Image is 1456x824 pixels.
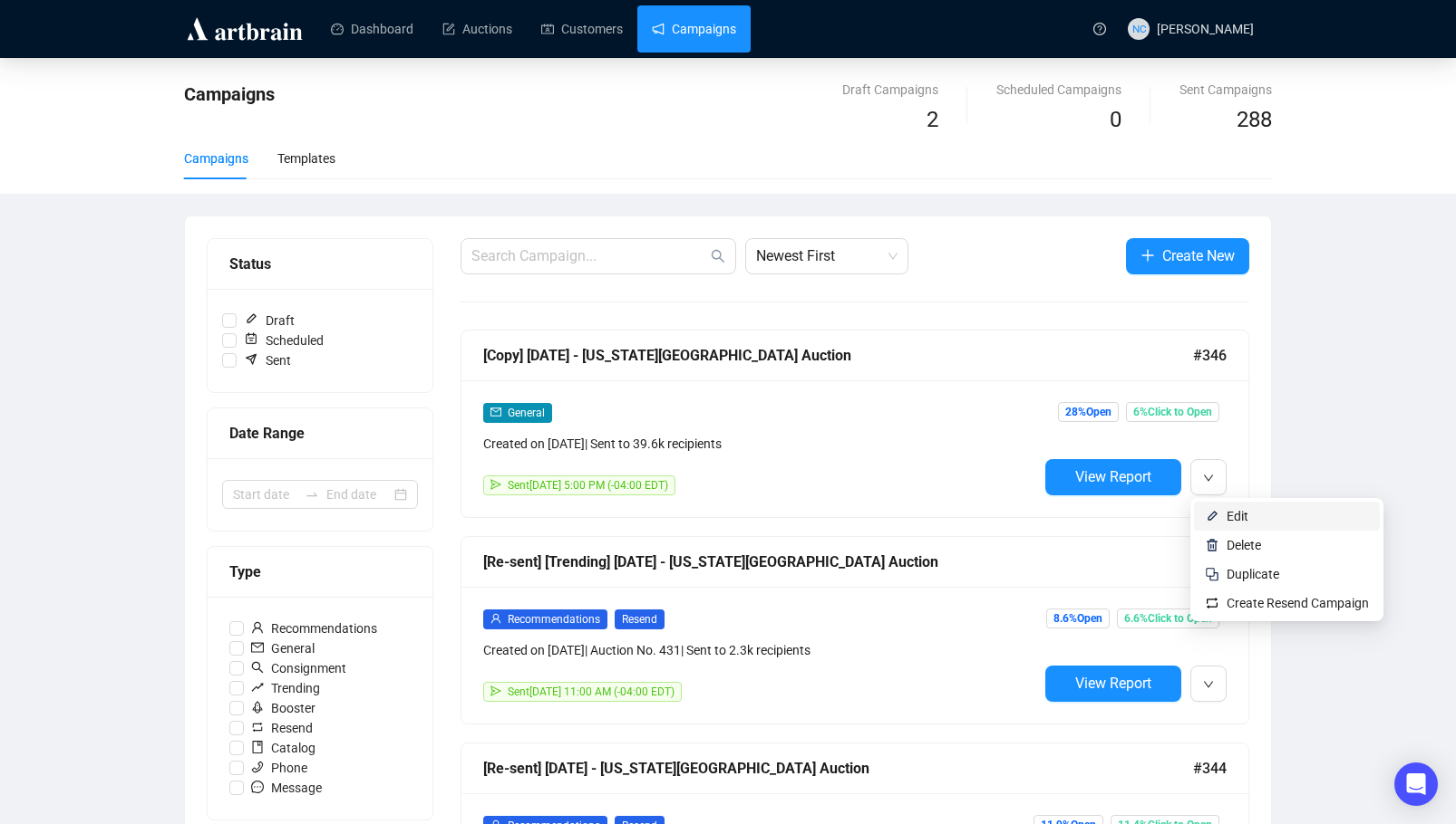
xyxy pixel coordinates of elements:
span: 288 [1237,107,1272,132]
span: question-circle [1093,23,1106,35]
div: [Re-sent] [Trending] [DATE] - [US_STATE][GEOGRAPHIC_DATA] Auction [483,551,1193,573]
div: [Re-sent] [DATE] - [US_STATE][GEOGRAPHIC_DATA] Auction [483,757,1193,780]
span: to [305,487,319,502]
div: Type [229,561,411,583]
span: [PERSON_NAME] [1157,22,1254,36]
div: Templates [277,149,335,168]
span: View Report [1075,675,1151,692]
span: Newest First [756,239,898,273]
img: logo [184,14,306,43]
span: book [251,741,264,753]
span: plus [1141,248,1155,263]
span: General [244,638,322,658]
a: [Copy] [DATE] - [US_STATE][GEOGRAPHIC_DATA] Auction#346mailGeneralCreated on [DATE]| Sent to 39.6... [461,330,1249,518]
span: Trending [244,678,327,698]
span: Duplicate [1227,567,1279,581]
span: Create Resend Campaign [1227,596,1369,610]
img: svg+xml;base64,PHN2ZyB4bWxucz0iaHR0cDovL3d3dy53My5vcmcvMjAwMC9zdmciIHhtbG5zOnhsaW5rPSJodHRwOi8vd3... [1205,509,1219,523]
span: Recommendations [244,618,384,638]
a: [Re-sent] [Trending] [DATE] - [US_STATE][GEOGRAPHIC_DATA] Auction#345userRecommendationsResendCre... [461,536,1249,724]
span: #344 [1193,757,1227,780]
span: down [1203,679,1214,690]
span: Sent [DATE] 5:00 PM (-04:00 EDT) [508,479,668,492]
span: Consignment [244,658,354,678]
span: send [490,685,501,696]
span: Phone [244,758,315,778]
span: 28% Open [1058,402,1119,422]
button: Create New [1126,238,1249,274]
span: Create New [1162,244,1235,267]
span: Catalog [244,738,323,758]
a: Customers [541,5,623,53]
span: user [251,621,264,634]
div: Date Range [229,422,411,445]
span: Resend [615,609,665,629]
div: Created on [DATE] | Auction No. 431 | Sent to 2.3k recipients [483,640,1038,660]
span: 8.6% Open [1046,608,1110,628]
input: End date [326,484,391,504]
span: mail [251,641,264,654]
span: rocket [251,701,264,714]
a: Dashboard [331,5,413,53]
span: View Report [1075,468,1151,485]
div: [Copy] [DATE] - [US_STATE][GEOGRAPHIC_DATA] Auction [483,344,1193,367]
a: Auctions [442,5,512,53]
span: 6% Click to Open [1126,402,1219,422]
span: Recommendations [508,613,600,626]
span: #346 [1193,344,1227,367]
span: Scheduled [237,331,331,350]
input: Start date [233,484,297,504]
div: Sent Campaigns [1179,80,1272,100]
span: General [508,407,545,419]
span: 0 [1110,107,1121,132]
span: Sent [237,350,298,370]
span: 6.6% Click to Open [1117,608,1219,628]
span: Booster [244,698,323,718]
button: View Report [1045,459,1181,495]
span: Draft [237,311,302,331]
span: Message [244,778,329,798]
span: rise [251,681,264,694]
img: retweet.svg [1205,596,1219,610]
a: Campaigns [652,5,736,53]
div: Campaigns [184,149,248,168]
div: Open Intercom Messenger [1394,762,1438,806]
span: message [251,781,264,793]
span: search [711,249,725,263]
span: send [490,479,501,490]
span: mail [490,407,501,417]
span: Sent [DATE] 11:00 AM (-04:00 EDT) [508,685,675,698]
span: 2 [927,107,938,132]
span: NC [1131,20,1146,37]
img: svg+xml;base64,PHN2ZyB4bWxucz0iaHR0cDovL3d3dy53My5vcmcvMjAwMC9zdmciIHdpZHRoPSIyNCIgaGVpZ2h0PSIyNC... [1205,567,1219,581]
span: Resend [244,718,320,738]
span: retweet [251,721,264,733]
img: svg+xml;base64,PHN2ZyB4bWxucz0iaHR0cDovL3d3dy53My5vcmcvMjAwMC9zdmciIHhtbG5zOnhsaW5rPSJodHRwOi8vd3... [1205,538,1219,552]
div: Status [229,253,411,275]
span: phone [251,761,264,773]
span: user [490,613,501,624]
div: Scheduled Campaigns [996,80,1121,100]
input: Search Campaign... [471,245,707,267]
span: down [1203,473,1214,484]
div: Created on [DATE] | Sent to 39.6k recipients [483,434,1038,454]
button: View Report [1045,666,1181,702]
span: swap-right [305,487,319,502]
span: Campaigns [184,83,275,105]
span: search [251,661,264,674]
div: Draft Campaigns [842,80,938,100]
span: Delete [1227,538,1261,552]
span: Edit [1227,509,1248,523]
